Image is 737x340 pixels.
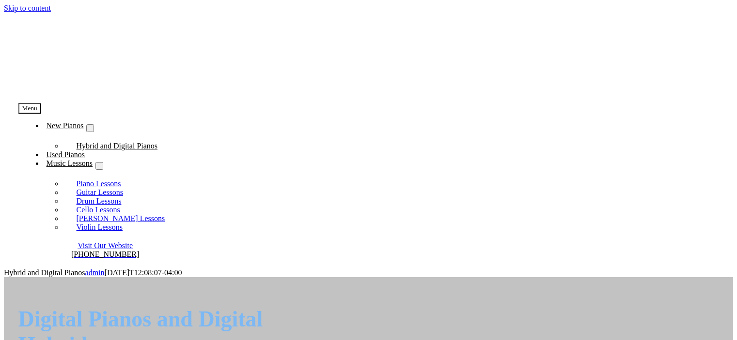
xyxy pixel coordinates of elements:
[77,197,122,205] span: Drum Lessons
[18,85,164,93] a: taylors-music-store-west-chester
[63,173,135,194] a: Piano Lessons
[63,181,137,203] a: Guitar Lessons
[18,103,326,232] nav: Menu
[77,214,165,222] span: [PERSON_NAME] Lessons
[95,162,103,170] button: Open submenu of Music Lessons
[77,142,158,150] span: Hybrid and Digital Pianos
[77,179,121,188] span: Piano Lessons
[47,150,85,159] span: Used Pianos
[44,156,96,171] a: Music Lessons
[86,124,94,132] button: Open submenu of New Pianos
[63,216,136,238] a: Violin Lessons
[63,190,135,212] a: Drum Lessons
[18,103,41,114] button: Menu
[63,207,179,229] a: [PERSON_NAME] Lessons
[71,250,139,258] a: [PHONE_NUMBER]
[77,223,123,231] span: Violin Lessons
[63,199,134,221] a: Cello Lessons
[4,4,51,12] a: Skip to content
[44,118,87,133] a: New Pianos
[77,206,120,214] span: Cello Lessons
[47,121,84,130] span: New Pianos
[63,135,172,157] a: Hybrid and Digital Pianos
[85,268,105,277] a: admin
[4,268,85,277] span: Hybrid and Digital Pianos
[44,148,88,163] a: Used Pianos
[77,188,123,196] span: Guitar Lessons
[105,268,182,277] span: [DATE]T12:08:07-04:00
[78,241,133,250] a: Visit Our Website
[22,104,37,112] span: Menu
[47,159,93,167] span: Music Lessons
